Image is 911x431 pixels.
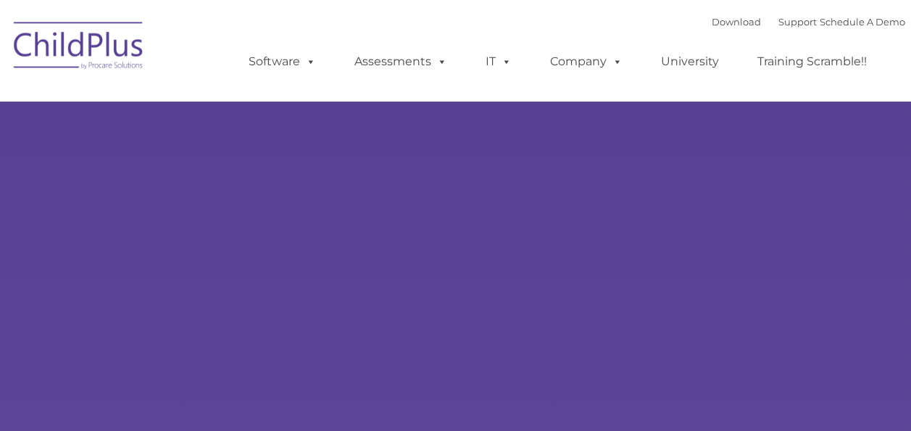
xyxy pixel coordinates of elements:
[234,47,330,76] a: Software
[536,47,637,76] a: Company
[471,47,526,76] a: IT
[712,16,761,28] a: Download
[820,16,905,28] a: Schedule A Demo
[340,47,462,76] a: Assessments
[778,16,817,28] a: Support
[743,47,881,76] a: Training Scramble!!
[646,47,733,76] a: University
[7,12,151,84] img: ChildPlus by Procare Solutions
[712,16,905,28] font: |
